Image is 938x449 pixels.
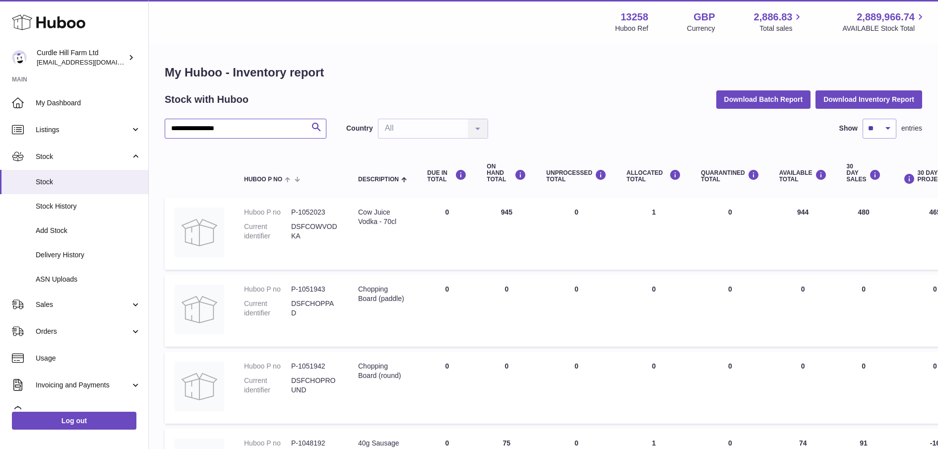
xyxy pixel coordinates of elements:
button: Download Inventory Report [815,90,922,108]
dd: P-1051942 [291,362,338,371]
span: Delivery History [36,250,141,260]
dt: Huboo P no [244,285,291,294]
div: ALLOCATED Total [626,169,681,183]
dt: Current identifier [244,222,291,241]
span: Stock [36,152,130,161]
dd: DSFCOWVODKA [291,222,338,241]
a: 2,886.83 Total sales [754,10,804,33]
span: 0 [728,285,732,293]
td: 0 [417,198,477,270]
span: Stock [36,177,141,187]
div: Currency [687,24,715,33]
span: 0 [728,439,732,447]
div: Cow Juice Vodka - 70cl [358,208,407,226]
dt: Huboo P no [244,208,291,217]
td: 0 [769,275,837,347]
td: 1 [617,198,691,270]
span: Orders [36,327,130,336]
div: QUARANTINED Total [701,169,759,183]
span: Description [358,176,399,183]
dt: Current identifier [244,376,291,395]
td: 0 [617,352,691,424]
img: internalAdmin-13258@internal.huboo.com [12,50,27,65]
td: 0 [536,198,617,270]
td: 480 [837,198,891,270]
span: AVAILABLE Stock Total [842,24,926,33]
strong: GBP [693,10,715,24]
dd: P-1051943 [291,285,338,294]
dt: Current identifier [244,299,291,318]
td: 0 [837,352,891,424]
div: Chopping Board (round) [358,362,407,380]
span: ASN Uploads [36,275,141,284]
dd: DSFCHOPPAD [291,299,338,318]
td: 0 [536,275,617,347]
img: product image [175,208,224,257]
td: 0 [769,352,837,424]
dd: P-1052023 [291,208,338,217]
span: [EMAIL_ADDRESS][DOMAIN_NAME] [37,58,146,66]
strong: 13258 [621,10,648,24]
div: Curdle Hill Farm Ltd [37,48,126,67]
span: Listings [36,125,130,135]
img: product image [175,285,224,334]
div: DUE IN TOTAL [427,169,467,183]
span: Usage [36,354,141,363]
a: Log out [12,412,136,430]
div: UNPROCESSED Total [546,169,607,183]
span: entries [901,124,922,133]
div: 30 DAY SALES [847,163,881,183]
td: 0 [837,275,891,347]
h2: Stock with Huboo [165,93,249,106]
td: 0 [536,352,617,424]
span: Invoicing and Payments [36,380,130,390]
div: Huboo Ref [615,24,648,33]
dt: Huboo P no [244,362,291,371]
div: Chopping Board (paddle) [358,285,407,303]
label: Show [839,124,858,133]
span: 0 [728,362,732,370]
td: 0 [477,352,536,424]
span: 2,886.83 [754,10,793,24]
td: 944 [769,198,837,270]
span: Sales [36,300,130,309]
span: Total sales [759,24,804,33]
td: 0 [617,275,691,347]
div: ON HAND Total [487,163,526,183]
span: Cases [36,407,141,417]
span: Add Stock [36,226,141,235]
dd: DSFCHOPROUND [291,376,338,395]
span: Stock History [36,202,141,211]
button: Download Batch Report [716,90,811,108]
span: My Dashboard [36,98,141,108]
td: 945 [477,198,536,270]
td: 0 [477,275,536,347]
label: Country [346,124,373,133]
td: 0 [417,275,477,347]
span: Huboo P no [244,176,282,183]
a: 2,889,966.74 AVAILABLE Stock Total [842,10,926,33]
div: AVAILABLE Total [779,169,827,183]
td: 0 [417,352,477,424]
img: product image [175,362,224,411]
dd: P-1048192 [291,439,338,448]
span: 0 [728,208,732,216]
span: 2,889,966.74 [857,10,915,24]
h1: My Huboo - Inventory report [165,65,922,80]
dt: Huboo P no [244,439,291,448]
